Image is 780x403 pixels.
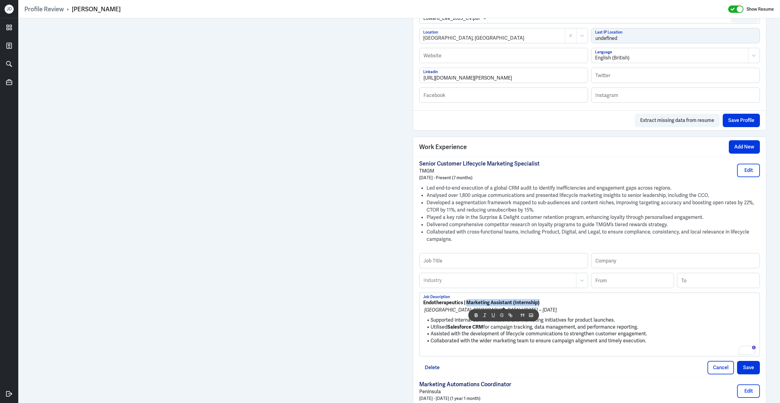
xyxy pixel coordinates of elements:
button: Delete [419,361,445,374]
span: Work Experience [419,142,467,152]
li: Developed a segmentation framework mapped to sub-audiences and content niches, improving targetin... [427,199,760,214]
input: Company [591,253,760,268]
input: Website [420,48,588,63]
button: Cancel [707,361,734,374]
p: Senior Customer Lifecycle Marketing Specialist [419,160,540,167]
button: Edit [737,384,760,398]
button: Edit [737,164,760,177]
li: Led end-to-end execution of a global CRM audit to identify inefficiencies and engagement gaps acr... [427,184,760,192]
iframe: To enrich screen reader interactions, please activate Accessibility in Grammarly extension settings [32,24,385,397]
li: Delivered comprehensive competitor research on loyalty programs to guide TMGM’s tiered rewards st... [427,221,760,228]
button: Add New [729,140,760,154]
input: Instagram [591,88,760,102]
input: Twitter [591,68,760,83]
input: To [677,273,760,288]
li: Utilised for campaign tracking, data management, and performance reporting. [423,324,756,331]
p: Peninsula [419,388,511,395]
label: Show Resume [746,5,774,13]
p: Marketing Automations Coordinator [419,381,511,388]
input: From [591,273,674,288]
p: › [64,5,72,13]
button: Save Profile [723,114,760,127]
input: Linkedin [420,68,588,83]
p: [DATE] - [DATE] (1 year 1 month) [419,395,511,401]
div: To enrich screen reader interactions, please activate Accessibility in Grammarly extension settings [423,299,756,355]
button: Save [737,361,760,374]
em: [GEOGRAPHIC_DATA], [GEOGRAPHIC_DATA] | [DATE] – [DATE] [424,307,557,313]
div: Edward_Lee_2025_CV.pdf [423,15,480,22]
li: Analysed over 1,800 unique communications and presented lifecycle marketing insights to senior le... [427,192,760,199]
li: Assisted with the development of lifecycle communications to strengthen customer engagement. [423,330,756,337]
input: Last IP Location [591,28,760,43]
button: Extract missing data from resume [635,114,720,127]
input: Facebook [420,88,588,102]
li: Played a key role in the Surprise & Delight customer retention program, enhancing loyalty through... [427,214,760,221]
div: [PERSON_NAME] [72,5,121,13]
div: J D [5,5,14,14]
li: Collaborated with the wider marketing team to ensure campaign alignment and timely execution. [423,337,756,344]
li: Collaborated with cross-functional teams, including Product, Digital, and Legal, to ensure compli... [427,228,760,243]
p: TMGM [419,167,540,175]
p: [DATE] - Present (7 months) [419,175,540,181]
a: Profile Review [24,5,64,13]
strong: Salesforce CRM [447,324,483,330]
input: Job Title [420,253,588,268]
li: Supported internal communications and marketing initiatives for product launches. [423,317,756,324]
strong: Endotherapeutics | Marketing Assistant (Internship) [423,299,540,306]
